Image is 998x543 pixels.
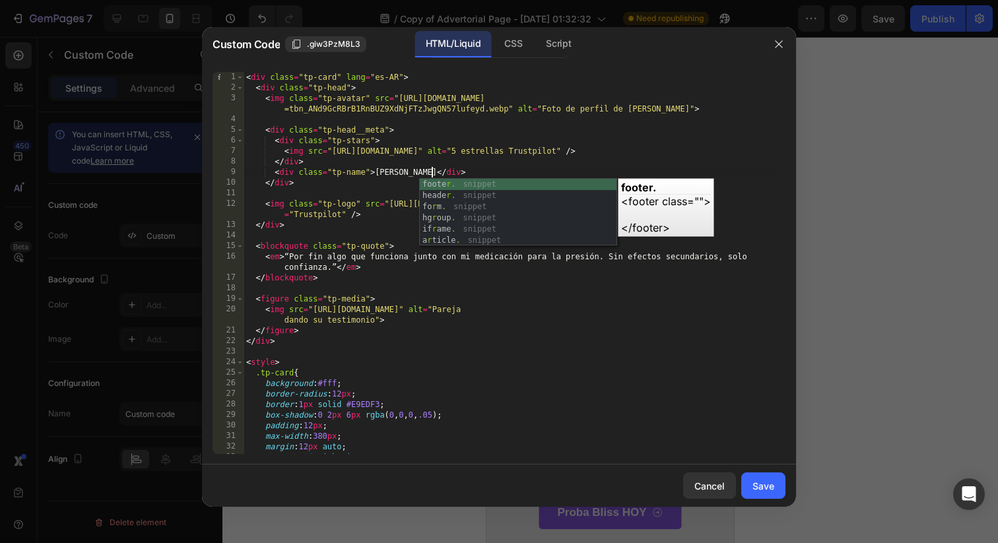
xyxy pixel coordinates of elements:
[213,146,244,156] div: 7
[213,272,244,283] div: 17
[213,431,244,441] div: 31
[213,304,244,325] div: 20
[618,178,714,237] div: <footer class=""> </footer>
[285,36,366,52] button: .giw3PzM8L3
[213,325,244,336] div: 21
[213,220,244,230] div: 13
[213,283,244,294] div: 18
[621,181,656,194] b: footer.
[213,93,244,114] div: 3
[6,362,241,395] button: <p><span style="font-size:17px;"><strong>Ultimas unidades con descuento</strong></span></p>
[741,472,785,499] button: Save
[213,251,244,272] div: 16
[213,294,244,304] div: 19
[35,35,106,48] img: 5 estrellas Trustpilot
[752,479,774,493] div: Save
[213,156,244,167] div: 8
[213,177,244,188] div: 10
[213,399,244,410] div: 28
[213,114,244,125] div: 4
[213,420,244,431] div: 30
[213,199,244,220] div: 12
[213,167,244,177] div: 9
[683,472,736,499] button: Cancel
[213,188,244,199] div: 11
[191,39,239,55] img: Trustpilot
[71,468,160,483] p: Proba Bliss HOY
[9,36,30,57] img: Foto de perfil de Martín L.
[52,459,195,492] a: Proba Bliss HOY
[213,82,244,93] div: 2
[694,479,725,493] div: Cancel
[213,346,244,357] div: 23
[213,241,244,251] div: 15
[213,125,244,135] div: 5
[35,49,107,59] div: [PERSON_NAME]
[213,389,244,399] div: 27
[213,230,244,241] div: 14
[213,36,280,52] span: Custom Code
[213,72,244,82] div: 1
[51,108,197,253] img: Pareja dando su testimonio
[213,135,244,146] div: 6
[35,67,234,100] em: “Mi esposa notó el cambio antes de que se lo dijera. Me dijo: ‘Te siento como cuando recién nos c...
[213,357,244,367] div: 24
[213,452,244,463] div: 33
[953,478,985,510] div: Open Intercom Messenger
[213,441,244,452] div: 32
[213,410,244,420] div: 29
[535,31,582,57] div: Script
[415,31,491,57] div: HTML/Liquid
[213,378,244,389] div: 26
[28,370,219,386] strong: Ultimas unidades con descuento
[307,38,360,50] span: .giw3PzM8L3
[213,367,244,378] div: 25
[494,31,533,57] div: CSS
[15,437,233,451] p: Solo por hoy: 40% OFF para vos
[213,336,244,346] div: 22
